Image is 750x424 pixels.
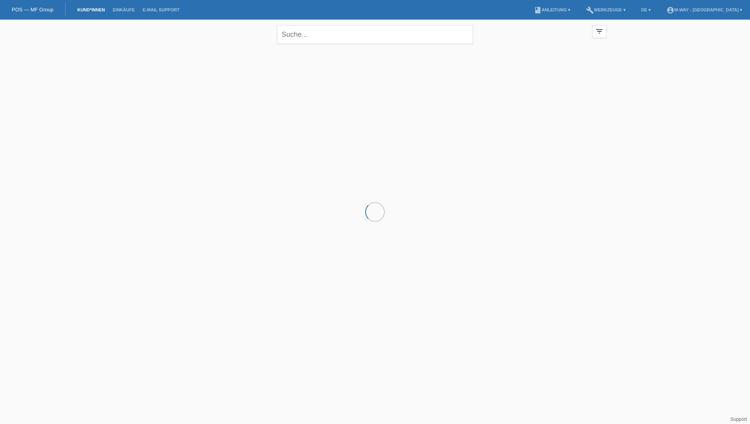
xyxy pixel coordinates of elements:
a: POS — MF Group [12,7,53,13]
a: DE ▾ [637,7,655,12]
i: book [534,6,542,14]
i: filter_list [595,27,604,36]
a: Support [730,417,747,422]
i: account_circle [666,6,674,14]
input: Suche... [277,25,473,44]
a: buildWerkzeuge ▾ [582,7,630,12]
a: bookAnleitung ▾ [530,7,574,12]
i: build [586,6,594,14]
a: E-Mail Support [139,7,184,12]
a: Kund*innen [73,7,109,12]
a: account_circlem-way - [GEOGRAPHIC_DATA] ▾ [663,7,746,12]
a: Einkäufe [109,7,138,12]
